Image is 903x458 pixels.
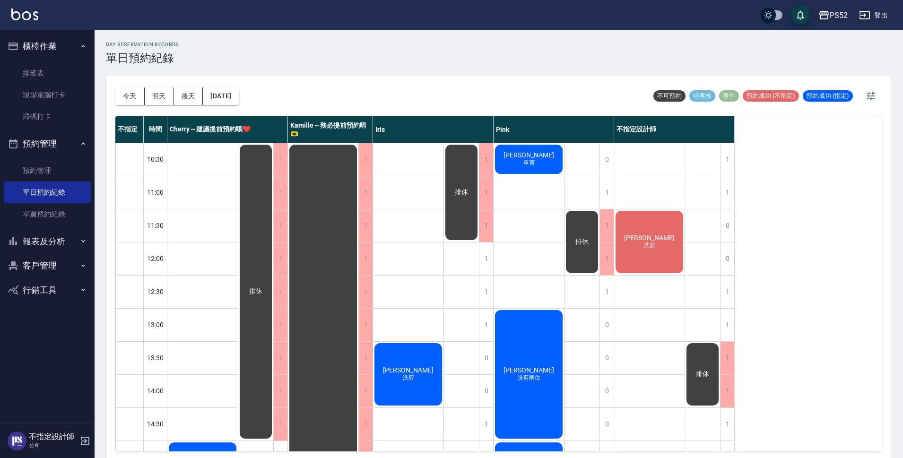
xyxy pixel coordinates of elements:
[494,116,614,143] div: Pink
[358,242,373,275] div: 1
[115,87,145,105] button: 今天
[720,242,734,275] div: 0
[479,242,493,275] div: 1
[803,92,853,100] span: 預約成功 (指定)
[573,238,590,246] span: 排休
[720,375,734,407] div: 1
[358,176,373,209] div: 1
[167,116,288,143] div: Cherry～建議提前預約哦❤️
[144,407,167,441] div: 14:30
[144,374,167,407] div: 14:00
[358,309,373,341] div: 1
[694,370,711,379] span: 排休
[247,287,264,296] span: 排休
[479,209,493,242] div: 1
[720,408,734,441] div: 1
[358,209,373,242] div: 1
[373,116,494,143] div: Iris
[358,408,373,441] div: 1
[115,116,144,143] div: 不指定
[720,176,734,209] div: 1
[689,92,715,100] span: 待審核
[144,116,167,143] div: 時間
[4,181,91,203] a: 單日預約紀錄
[599,176,614,209] div: 1
[273,276,287,308] div: 1
[273,408,287,441] div: 1
[358,375,373,407] div: 1
[381,366,435,374] span: [PERSON_NAME]
[720,143,734,176] div: 1
[4,203,91,225] a: 單週預約紀錄
[479,342,493,374] div: 0
[720,276,734,308] div: 1
[599,276,614,308] div: 1
[273,342,287,374] div: 1
[622,234,677,242] span: [PERSON_NAME]
[521,159,537,167] span: 單剪
[144,341,167,374] div: 13:30
[791,6,810,25] button: save
[453,188,470,197] span: 排休
[174,87,203,105] button: 後天
[106,42,179,48] h2: day Reservation records
[479,408,493,441] div: 1
[599,209,614,242] div: 1
[8,432,26,450] img: Person
[599,143,614,176] div: 0
[815,6,851,25] button: PS52
[502,366,556,374] span: [PERSON_NAME]
[599,408,614,441] div: 0
[719,92,739,100] span: 事件
[144,143,167,176] div: 10:30
[479,176,493,209] div: 1
[479,276,493,308] div: 1
[358,143,373,176] div: 1
[4,62,91,84] a: 排班表
[144,308,167,341] div: 13:00
[358,276,373,308] div: 1
[4,34,91,59] button: 櫃檯作業
[516,374,542,382] span: 洗剪兩位
[144,242,167,275] div: 12:00
[743,92,799,100] span: 預約成功 (不指定)
[720,342,734,374] div: 1
[4,131,91,156] button: 預約管理
[502,151,556,159] span: [PERSON_NAME]
[273,375,287,407] div: 1
[11,9,38,20] img: Logo
[273,143,287,176] div: 1
[273,209,287,242] div: 1
[4,84,91,106] a: 現場電腦打卡
[830,9,848,21] div: PS52
[653,92,686,100] span: 不可預約
[358,342,373,374] div: 1
[4,229,91,254] button: 報表及分析
[145,87,174,105] button: 明天
[599,342,614,374] div: 0
[273,176,287,209] div: 1
[599,309,614,341] div: 0
[599,375,614,407] div: 0
[273,309,287,341] div: 1
[642,242,657,250] span: 洗剪
[203,87,239,105] button: [DATE]
[720,209,734,242] div: 0
[29,441,77,450] p: 公司
[614,116,735,143] div: 不指定設計師
[144,176,167,209] div: 11:00
[401,374,416,382] span: 洗剪
[273,242,287,275] div: 1
[479,143,493,176] div: 1
[720,309,734,341] div: 1
[479,375,493,407] div: 0
[855,7,892,24] button: 登出
[144,209,167,242] div: 11:30
[106,52,179,65] h3: 單日預約紀錄
[4,160,91,181] a: 預約管理
[29,432,77,441] h5: 不指定設計師
[479,309,493,341] div: 1
[4,278,91,302] button: 行銷工具
[288,116,373,143] div: Kamille～務必提前預約唷🫶
[599,242,614,275] div: 1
